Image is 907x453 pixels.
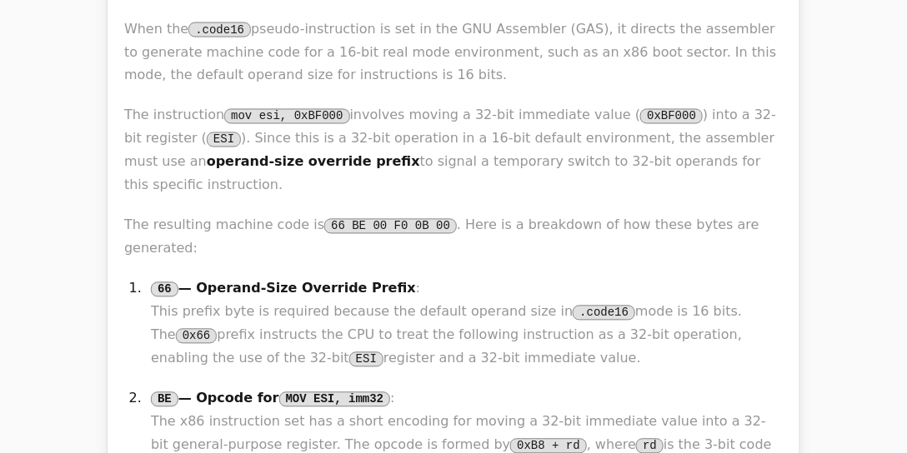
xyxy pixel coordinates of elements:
code: ESI [349,352,383,367]
code: 0xBF000 [640,109,703,124]
p: : This prefix byte is required because the default operand size in mode is 16 bits. The prefix in... [151,277,783,371]
p: When the pseudo-instruction is set in the GNU Assembler (GAS), it directs the assembler to genera... [124,17,783,87]
strong: operand-size override prefix [207,154,420,170]
code: BE [151,392,178,407]
strong: — Operand-Size Override Prefix [151,281,416,296]
p: The resulting machine code is . Here is a breakdown of how these bytes are generated: [124,214,783,261]
strong: — Opcode for [151,391,390,406]
code: 66 [151,282,178,297]
code: ESI [207,132,241,147]
code: MOV ESI, imm32 [279,392,391,407]
p: The instruction involves moving a 32-bit immediate value ( ) into a 32-bit register ( ). Since th... [124,104,783,197]
code: .code16 [573,306,635,321]
code: .code16 [188,22,251,37]
code: mov esi, 0xBF000 [224,109,349,124]
code: 0x66 [176,329,218,344]
code: 66 BE 00 F0 0B 00 [324,219,457,234]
